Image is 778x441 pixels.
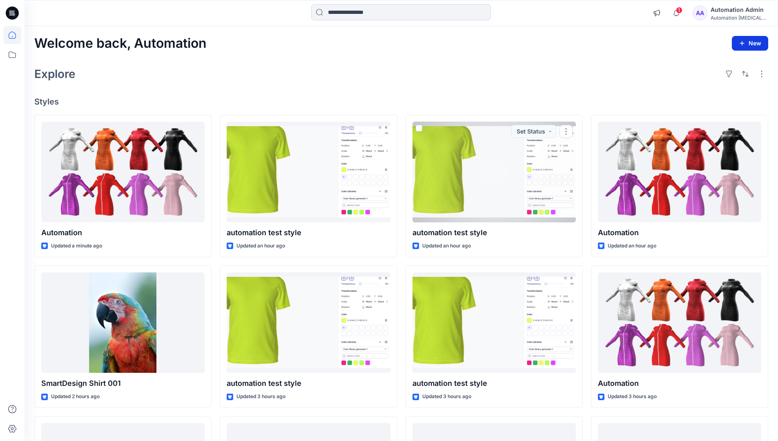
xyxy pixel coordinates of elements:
[676,7,682,13] span: 1
[412,227,576,238] p: automation test style
[236,242,285,250] p: Updated an hour ago
[34,36,207,51] h2: Welcome back, Automation
[236,392,285,401] p: Updated 3 hours ago
[412,122,576,223] a: automation test style
[41,378,205,389] p: SmartDesign Shirt 001
[598,272,761,373] a: Automation
[227,272,390,373] a: automation test style
[608,242,656,250] p: Updated an hour ago
[41,272,205,373] a: SmartDesign Shirt 001
[693,6,707,20] div: AA
[41,227,205,238] p: Automation
[412,378,576,389] p: automation test style
[598,227,761,238] p: Automation
[34,97,768,107] h4: Styles
[422,242,471,250] p: Updated an hour ago
[422,392,471,401] p: Updated 3 hours ago
[732,36,768,51] button: New
[227,378,390,389] p: automation test style
[711,15,768,21] div: Automation [MEDICAL_DATA]...
[41,122,205,223] a: Automation
[51,392,100,401] p: Updated 2 hours ago
[412,272,576,373] a: automation test style
[608,392,657,401] p: Updated 3 hours ago
[227,227,390,238] p: automation test style
[711,5,768,15] div: Automation Admin
[598,122,761,223] a: Automation
[227,122,390,223] a: automation test style
[34,67,76,80] h2: Explore
[598,378,761,389] p: Automation
[51,242,102,250] p: Updated a minute ago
